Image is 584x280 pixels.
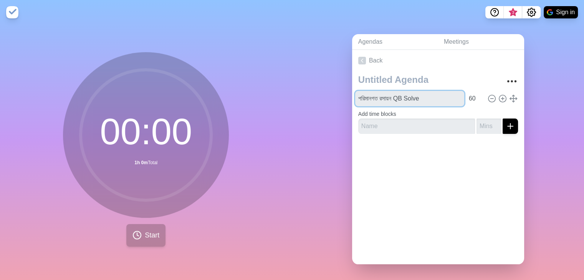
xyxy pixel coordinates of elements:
[352,34,438,50] a: Agendas
[544,6,578,18] button: Sign in
[476,119,501,134] input: Mins
[504,6,522,18] button: What’s new
[358,111,396,117] label: Add time blocks
[466,91,484,106] input: Mins
[126,224,165,247] button: Start
[358,119,475,134] input: Name
[6,6,18,18] img: timeblocks logo
[355,91,464,106] input: Name
[485,6,504,18] button: Help
[438,34,524,50] a: Meetings
[510,10,516,16] span: 3
[352,50,524,71] a: Back
[145,230,159,240] span: Start
[547,9,553,15] img: google logo
[522,6,541,18] button: Settings
[504,74,519,89] button: More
